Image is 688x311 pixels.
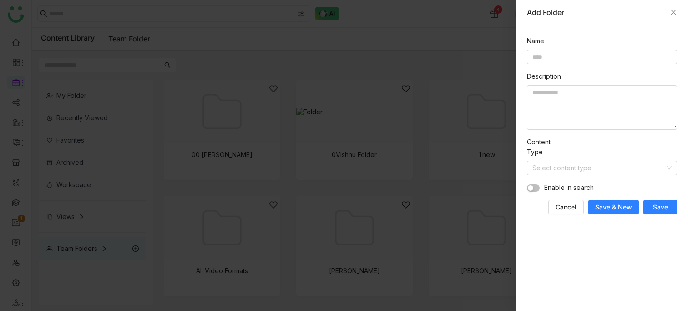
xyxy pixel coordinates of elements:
[527,7,665,17] div: Add Folder
[653,203,668,212] span: Save
[527,137,565,157] label: Content Type
[544,183,594,193] span: Enable in search
[670,9,677,16] button: Close
[527,71,561,82] label: Description
[548,200,584,214] button: Cancel
[527,36,544,46] label: Name
[556,203,577,212] span: Cancel
[588,200,639,214] button: Save & New
[643,200,677,214] button: Save
[595,203,632,212] span: Save & New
